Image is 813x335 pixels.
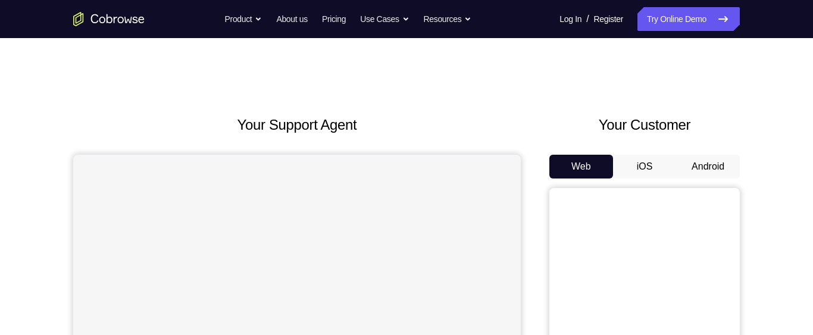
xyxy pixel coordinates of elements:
h2: Your Support Agent [73,114,521,136]
span: / [586,12,589,26]
a: About us [276,7,307,31]
a: Log In [559,7,581,31]
a: Try Online Demo [637,7,740,31]
button: iOS [613,155,677,179]
button: Android [676,155,740,179]
a: Register [594,7,623,31]
button: Resources [424,7,472,31]
a: Pricing [322,7,346,31]
button: Use Cases [360,7,409,31]
button: Product [225,7,262,31]
h2: Your Customer [549,114,740,136]
a: Go to the home page [73,12,145,26]
button: Web [549,155,613,179]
